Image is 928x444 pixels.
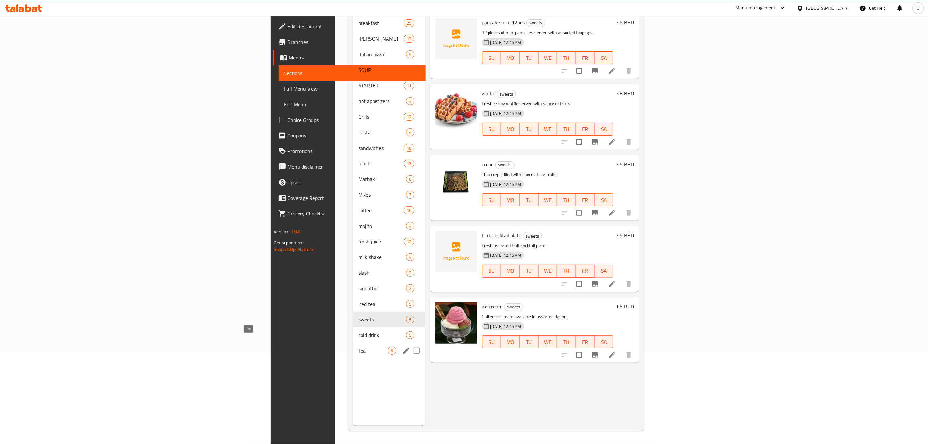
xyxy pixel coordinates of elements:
[539,265,557,278] button: WE
[353,15,425,31] div: breakfast25
[273,128,426,143] a: Coupons
[595,123,614,136] button: SA
[287,210,420,217] span: Grocery Checklist
[406,67,414,73] span: 2
[435,160,477,202] img: crepe
[595,51,614,64] button: SA
[404,239,414,245] span: 12
[358,300,406,308] span: iced tea
[273,175,426,190] a: Upsell
[284,69,420,77] span: Sections
[616,231,634,240] h6: 2.5 BHD
[595,265,614,278] button: SA
[406,269,414,277] div: items
[496,161,514,169] span: sweets
[358,35,404,43] span: [PERSON_NAME]
[435,89,477,130] img: waffle
[353,343,425,359] div: Tea6edit
[406,284,414,292] div: items
[520,193,539,206] button: TU
[608,209,616,217] a: Edit menu item
[488,39,524,46] span: [DATE] 12:15 PM
[541,195,555,205] span: WE
[274,245,315,254] a: Support.OpsPlatform
[404,19,414,27] div: items
[621,63,637,79] button: delete
[273,159,426,175] a: Menu disclaimer
[495,161,515,169] div: sweets
[406,128,414,136] div: items
[353,202,425,218] div: coffee16
[576,265,595,278] button: FR
[284,100,420,108] span: Edit Menu
[482,193,501,206] button: SU
[358,82,404,89] span: STARTER
[482,302,503,311] span: ice cream
[578,124,592,134] span: FR
[608,280,616,288] a: Edit menu item
[578,266,592,276] span: FR
[557,51,576,64] button: TH
[557,265,576,278] button: TH
[608,138,616,146] a: Edit menu item
[406,254,414,260] span: 4
[501,335,520,348] button: MO
[274,228,290,236] span: Version:
[587,134,603,150] button: Branch-specific-item
[576,335,595,348] button: FR
[520,265,539,278] button: TU
[435,18,477,59] img: pancake mini 12pcs
[404,36,414,42] span: 13
[358,113,404,121] div: Grills
[557,335,576,348] button: TH
[576,123,595,136] button: FR
[279,65,426,81] a: Sections
[482,160,494,169] span: crepe
[406,317,414,323] span: 5
[353,296,425,312] div: iced tea5
[406,51,414,58] span: 5
[597,124,611,134] span: SA
[287,132,420,139] span: Coupons
[406,176,414,182] span: 6
[522,337,536,347] span: TU
[353,327,425,343] div: cold drink5
[287,38,420,46] span: Branches
[358,284,406,292] div: smoothie
[404,207,414,214] span: 16
[621,134,637,150] button: delete
[274,239,304,247] span: Get support on:
[503,124,517,134] span: MO
[503,53,517,63] span: MO
[406,129,414,136] span: 4
[404,113,414,121] div: items
[353,249,425,265] div: milk shake4
[353,187,425,202] div: Mixes7
[353,13,425,361] nav: Menu sections
[572,135,586,149] span: Select to update
[497,90,516,98] span: sweets
[406,192,414,198] span: 7
[358,160,404,167] span: lunch
[608,67,616,75] a: Edit menu item
[541,53,555,63] span: WE
[287,147,420,155] span: Promotions
[358,253,406,261] span: milk shake
[501,123,520,136] button: MO
[279,97,426,112] a: Edit Menu
[406,223,414,229] span: 4
[406,253,414,261] div: items
[353,62,425,78] div: SOUP2
[572,277,586,291] span: Select to update
[557,123,576,136] button: TH
[353,140,425,156] div: sandwiches10
[404,145,414,151] span: 10
[273,34,426,50] a: Branches
[522,195,536,205] span: TU
[520,335,539,348] button: TU
[353,281,425,296] div: smoothie2
[388,348,396,354] span: 6
[482,171,614,179] p: Thin crepe filled with chocolate or fruits.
